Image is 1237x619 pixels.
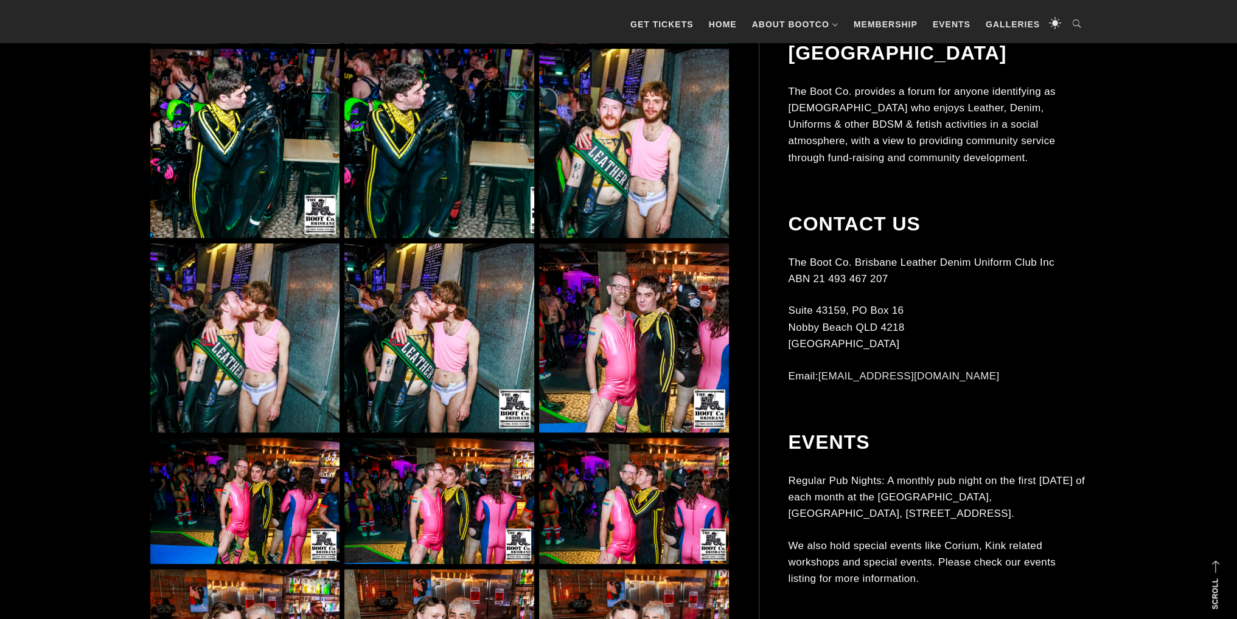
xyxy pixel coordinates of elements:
h2: Events [788,431,1086,454]
strong: Scroll [1211,578,1219,609]
h2: Contact Us [788,212,1086,235]
a: Membership [848,6,924,43]
a: Events [927,6,977,43]
p: The Boot Co. Brisbane Leather Denim Uniform Club Inc ABN 21 493 467 207 [788,254,1086,287]
p: Regular Pub Nights: A monthly pub night on the first [DATE] of each month at the [GEOGRAPHIC_DATA... [788,472,1086,522]
a: [EMAIL_ADDRESS][DOMAIN_NAME] [818,370,1000,382]
a: Galleries [980,6,1046,43]
p: Email: [788,368,1086,384]
a: Home [703,6,743,43]
p: The Boot Co. provides a forum for anyone identifying as [DEMOGRAPHIC_DATA] who enjoys Leather, De... [788,83,1086,166]
a: GET TICKETS [624,6,700,43]
p: Suite 43159, PO Box 16 Nobby Beach QLD 4218 [GEOGRAPHIC_DATA] [788,302,1086,352]
a: About BootCo [746,6,845,43]
p: We also hold special events like Corium, Kink related workshops and special events. Please check ... [788,538,1086,587]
